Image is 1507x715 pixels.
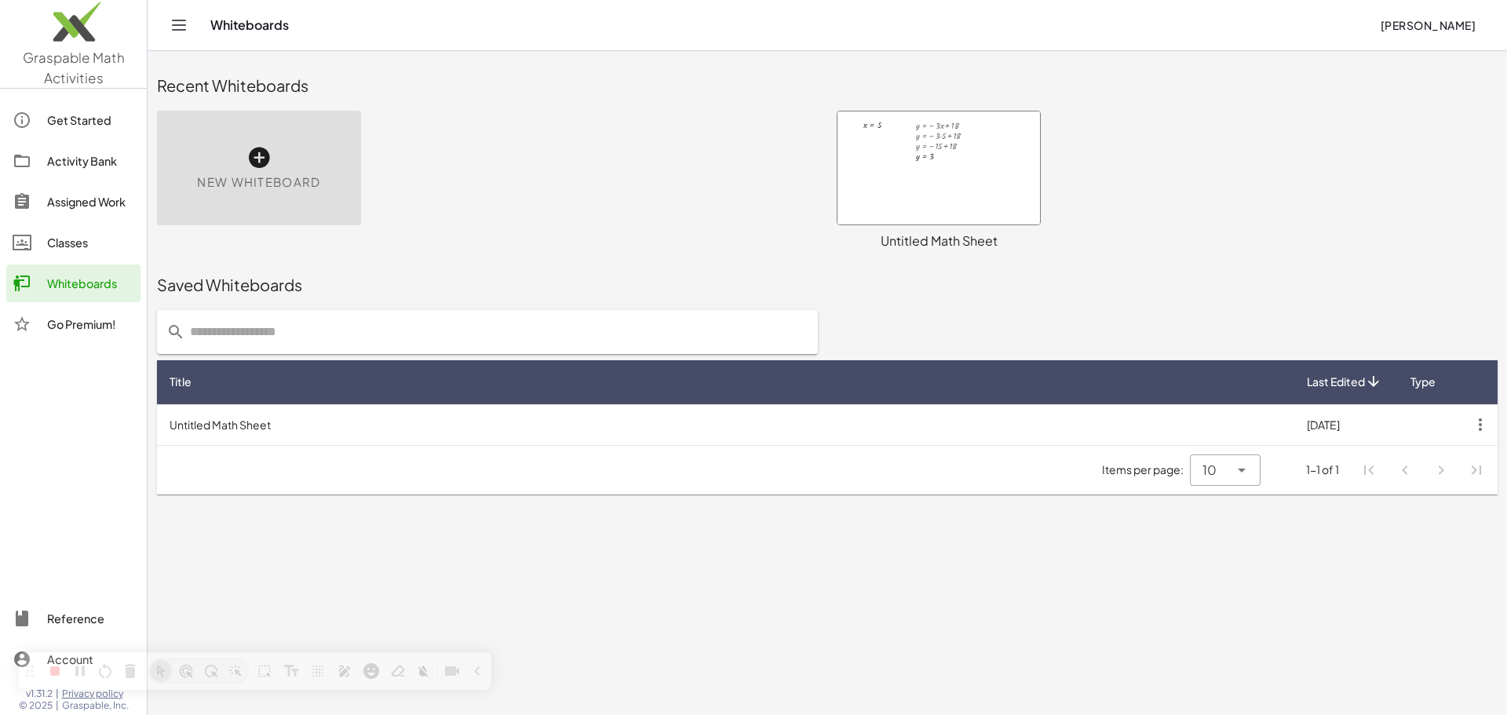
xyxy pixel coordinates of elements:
div: Untitled Math Sheet [837,232,1041,250]
td: [DATE] [1294,404,1396,445]
nav: Pagination Navigation [1352,452,1494,488]
a: Classes [6,224,140,261]
div: Whiteboards [47,274,134,293]
span: New Whiteboard [197,173,320,192]
a: Assigned Work [6,183,140,221]
span: Last Edited [1307,374,1365,390]
span: Graspable, Inc. [62,699,129,712]
button: [PERSON_NAME] [1367,11,1488,39]
a: Get Started [6,101,140,139]
div: Recent Whiteboards [157,75,1498,97]
a: Account [6,640,140,678]
span: © 2025 [19,699,53,712]
div: 1-1 of 1 [1306,461,1339,478]
span: [PERSON_NAME] [1380,18,1476,32]
td: Untitled Math Sheet [157,404,1294,445]
span: Type [1410,374,1436,390]
div: Go Premium! [47,315,134,334]
span: Title [170,374,192,390]
i: prepended action [166,323,185,341]
span: | [56,699,59,712]
a: Activity Bank [6,142,140,180]
button: Toggle navigation [166,13,192,38]
div: Classes [47,233,134,252]
div: Reference [47,609,134,628]
span: Items per page: [1102,461,1190,478]
div: Get Started [47,111,134,130]
span: 10 [1202,461,1217,480]
span: Graspable Math Activities [23,49,125,86]
a: Whiteboards [6,264,140,302]
div: Assigned Work [47,192,134,211]
div: Saved Whiteboards [157,274,1498,296]
a: Reference [6,600,140,637]
div: Activity Bank [47,151,134,170]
